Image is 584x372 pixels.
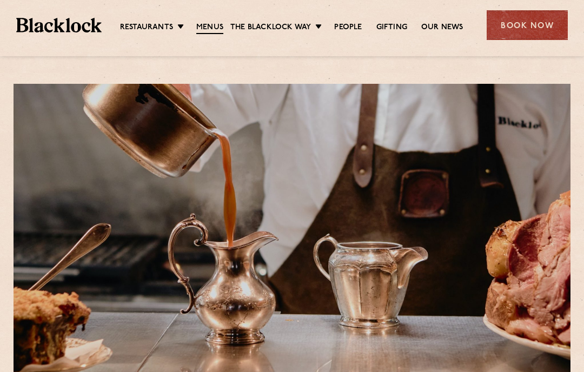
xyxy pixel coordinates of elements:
a: Menus [196,22,223,34]
a: The Blacklock Way [230,22,311,33]
img: BL_Textured_Logo-footer-cropped.svg [16,18,102,32]
div: Book Now [487,10,568,40]
a: Restaurants [120,22,173,33]
a: Our News [421,22,463,33]
a: People [334,22,362,33]
a: Gifting [376,22,407,33]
